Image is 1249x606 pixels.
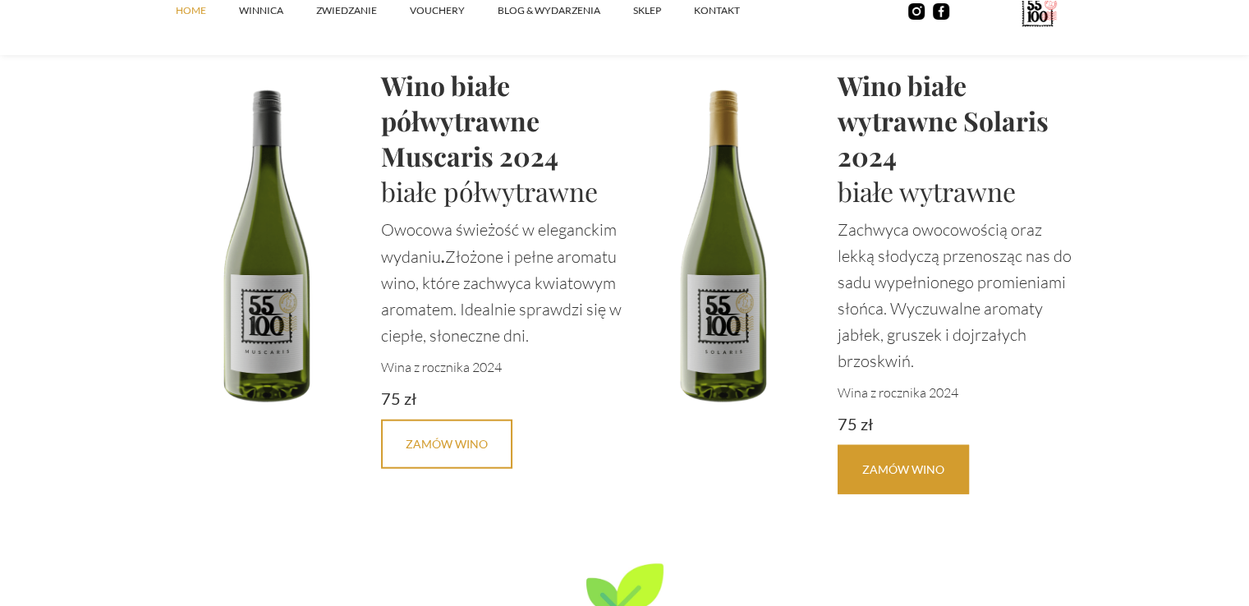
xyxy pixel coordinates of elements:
[441,246,445,266] strong: .
[381,385,625,411] div: 75 zł
[838,383,1081,402] p: Wina z rocznika 2024
[838,217,1081,374] p: Zachwyca owocowością oraz lekką słodyczą przenosząc nas do sadu wypełnionego promieniami słońca. ...
[381,357,625,377] p: Wina z rocznika 2024
[381,173,625,209] h1: białe półwytrawne
[838,173,1081,209] h1: białe wytrawne
[838,411,1081,437] div: 75 zł
[381,420,512,469] a: Zamów Wino
[838,67,1081,173] h1: Wino białe wytrawne Solaris 2024
[838,445,969,494] a: Zamów Wino
[381,67,625,173] h1: Wino białe półwytrawne Muscaris 2024
[381,217,625,349] p: Owocowa świeżość w eleganckim wydaniu Złożone i pełne aromatu wino, które zachwyca kwiatowym arom...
